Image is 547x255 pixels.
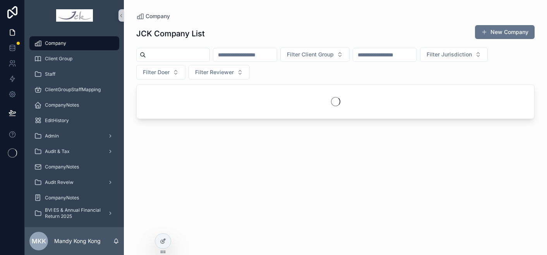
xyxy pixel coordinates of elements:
button: Select Button [189,65,250,80]
span: Company [146,12,170,20]
span: Filter Doer [143,68,170,76]
span: Filter Client Group [287,51,334,58]
a: EditHistory [29,114,119,127]
a: Audit Reveiw [29,175,119,189]
span: CompanyNotes [45,102,79,108]
span: Company [45,40,66,46]
p: Mandy Kong Kong [54,237,101,245]
span: Admin [45,133,59,139]
span: Audit & Tax [45,148,70,155]
span: Staff [45,71,55,77]
a: CompanyNotes [29,160,119,174]
a: CompanyNotes [29,98,119,112]
span: Filter Jurisdiction [427,51,472,58]
span: CompanyNotes [45,195,79,201]
span: CompanyNotes [45,164,79,170]
span: Filter Reviewer [195,68,234,76]
span: Client Group [45,56,72,62]
img: App logo [56,9,93,22]
a: Staff [29,67,119,81]
a: Admin [29,129,119,143]
a: BVI ES & Annual Financial Return 2025 [29,206,119,220]
a: Company [136,12,170,20]
div: scrollable content [25,31,124,227]
a: ClientGroupStaffMapping [29,83,119,97]
a: CompanyNotes [29,191,119,205]
span: ClientGroupStaffMapping [45,87,101,93]
span: BVI ES & Annual Financial Return 2025 [45,207,101,219]
button: New Company [475,25,535,39]
button: Select Button [136,65,185,80]
button: Select Button [280,47,350,62]
a: Audit & Tax [29,144,119,158]
span: EditHistory [45,117,69,124]
a: Company [29,36,119,50]
span: MKK [32,236,46,246]
button: Select Button [420,47,488,62]
a: Client Group [29,52,119,66]
h1: JCK Company List [136,28,205,39]
span: Audit Reveiw [45,179,74,185]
